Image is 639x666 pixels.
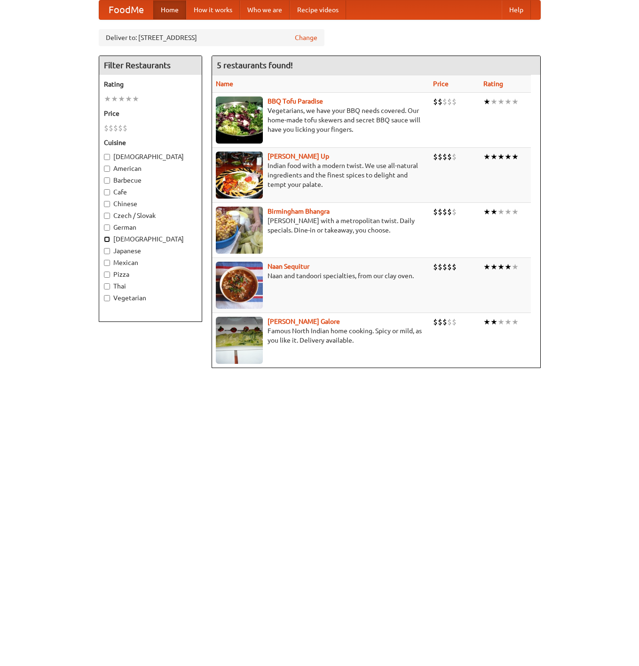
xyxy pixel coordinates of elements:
li: ★ [490,207,497,217]
li: ★ [497,96,505,107]
a: Change [295,33,317,42]
label: Thai [104,281,197,291]
a: Price [433,80,449,88]
li: ★ [490,262,497,272]
input: Chinese [104,201,110,207]
input: Vegetarian [104,295,110,301]
h5: Cuisine [104,138,197,147]
input: Cafe [104,189,110,195]
h4: Filter Restaurants [99,56,202,75]
li: $ [438,262,442,272]
li: ★ [512,317,519,327]
p: Naan and tandoori specialties, from our clay oven. [216,271,426,281]
li: $ [452,207,457,217]
label: Barbecue [104,176,197,185]
li: ★ [505,207,512,217]
a: Name [216,80,233,88]
li: $ [438,152,442,162]
a: Birmingham Bhangra [268,208,330,215]
label: [DEMOGRAPHIC_DATA] [104,152,197,161]
label: Japanese [104,246,197,256]
li: $ [447,96,452,107]
a: How it works [186,0,240,19]
li: $ [447,262,452,272]
li: $ [442,207,447,217]
img: naansequitur.jpg [216,262,263,309]
label: Mexican [104,258,197,267]
li: $ [113,123,118,133]
img: curryup.jpg [216,152,263,199]
li: $ [123,123,127,133]
li: ★ [505,262,512,272]
li: $ [442,152,447,162]
a: Help [502,0,531,19]
li: ★ [497,317,505,327]
li: ★ [111,94,118,104]
li: ★ [483,317,490,327]
li: ★ [512,96,519,107]
li: ★ [512,262,519,272]
li: $ [447,317,452,327]
li: ★ [132,94,139,104]
label: Cafe [104,187,197,197]
input: Czech / Slovak [104,213,110,219]
li: ★ [125,94,132,104]
li: $ [109,123,113,133]
li: ★ [104,94,111,104]
input: Mexican [104,260,110,266]
a: BBQ Tofu Paradise [268,97,323,105]
li: $ [438,96,442,107]
p: Vegetarians, we have your BBQ needs covered. Our home-made tofu skewers and secret BBQ sauce will... [216,106,426,134]
a: [PERSON_NAME] Galore [268,318,340,325]
li: ★ [490,317,497,327]
a: Who we are [240,0,290,19]
li: $ [433,262,438,272]
img: bhangra.jpg [216,207,263,254]
li: $ [447,152,452,162]
a: FoodMe [99,0,153,19]
li: $ [452,96,457,107]
li: $ [452,152,457,162]
li: $ [433,317,438,327]
li: $ [452,317,457,327]
li: $ [447,207,452,217]
a: Home [153,0,186,19]
img: currygalore.jpg [216,317,263,364]
li: ★ [483,152,490,162]
label: German [104,223,197,232]
input: American [104,166,110,172]
label: [DEMOGRAPHIC_DATA] [104,234,197,244]
li: ★ [483,262,490,272]
li: $ [442,96,447,107]
input: Japanese [104,248,110,254]
label: Chinese [104,199,197,209]
h5: Rating [104,80,197,89]
li: $ [442,317,447,327]
li: $ [118,123,123,133]
li: $ [433,152,438,162]
p: [PERSON_NAME] with a metropolitan twist. Daily specials. Dine-in or takeaway, you choose. [216,216,426,235]
li: ★ [490,152,497,162]
a: Naan Sequitur [268,263,309,270]
li: ★ [118,94,125,104]
label: Czech / Slovak [104,211,197,220]
input: German [104,225,110,231]
li: ★ [497,207,505,217]
p: Famous North Indian home cooking. Spicy or mild, as you like it. Delivery available. [216,326,426,345]
input: Pizza [104,272,110,278]
ng-pluralize: 5 restaurants found! [217,61,293,70]
input: Thai [104,283,110,289]
li: $ [433,207,438,217]
li: $ [442,262,447,272]
li: ★ [512,152,519,162]
li: ★ [505,96,512,107]
p: Indian food with a modern twist. We use all-natural ingredients and the finest spices to delight ... [216,161,426,189]
li: ★ [483,207,490,217]
a: Recipe videos [290,0,346,19]
a: Rating [483,80,503,88]
li: ★ [512,207,519,217]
